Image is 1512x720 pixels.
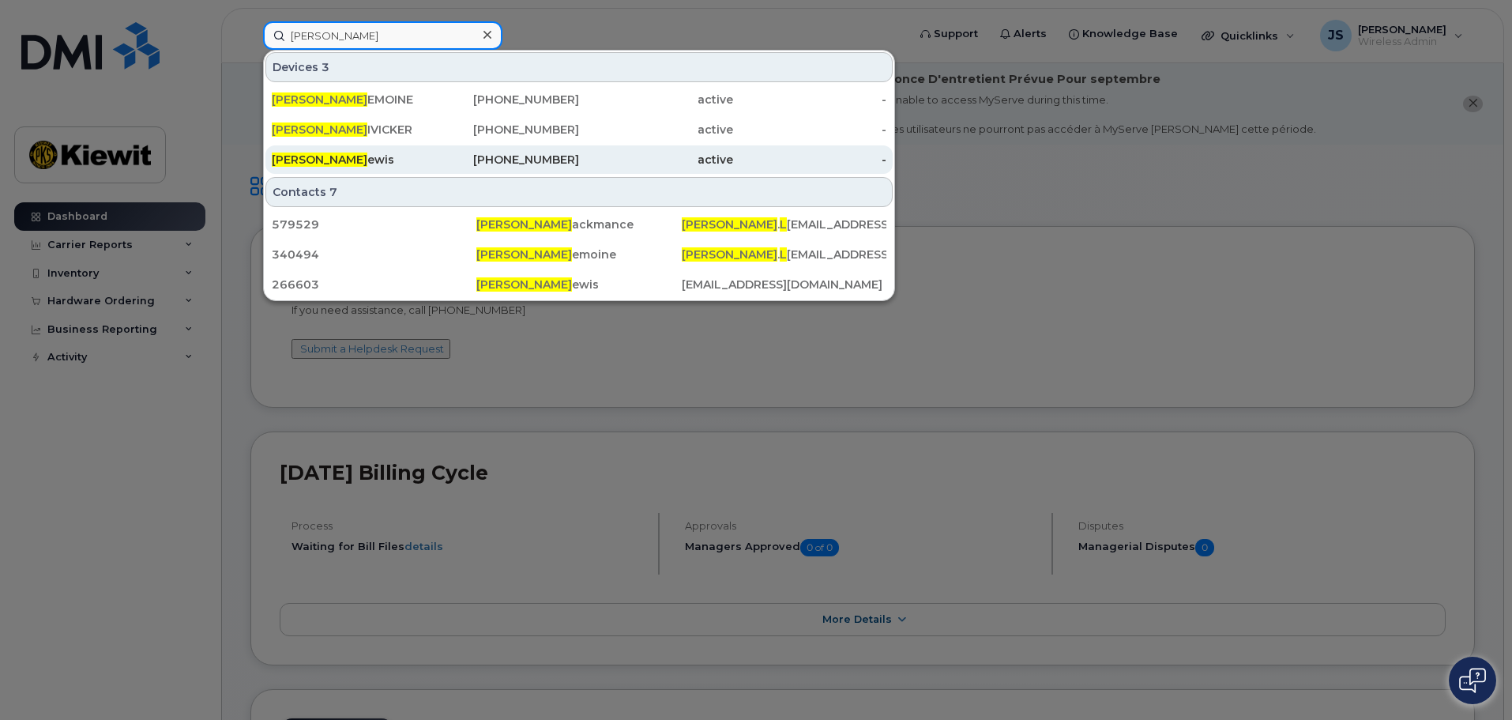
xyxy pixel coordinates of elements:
[265,145,893,174] a: [PERSON_NAME]ewis[PHONE_NUMBER]active-
[476,277,572,292] span: [PERSON_NAME]
[733,122,887,138] div: -
[579,122,733,138] div: active
[682,247,886,262] div: . [EMAIL_ADDRESS][PERSON_NAME][DOMAIN_NAME]
[265,85,893,114] a: [PERSON_NAME]EMOINE[PHONE_NUMBER]active-
[682,217,886,232] div: . [EMAIL_ADDRESS][PERSON_NAME][DOMAIN_NAME]
[733,92,887,107] div: -
[476,277,681,292] div: ewis
[322,59,329,75] span: 3
[265,115,893,144] a: [PERSON_NAME]IVICKER[PHONE_NUMBER]active-
[265,52,893,82] div: Devices
[476,217,572,232] span: [PERSON_NAME]
[272,123,367,137] span: [PERSON_NAME]
[426,122,580,138] div: [PHONE_NUMBER]
[579,92,733,107] div: active
[476,247,681,262] div: emoine
[476,217,681,232] div: ackmance
[426,152,580,168] div: [PHONE_NUMBER]
[733,152,887,168] div: -
[780,247,787,262] span: L
[272,152,426,168] div: ewis
[1459,668,1486,693] img: Open chat
[682,217,777,232] span: [PERSON_NAME]
[272,92,426,107] div: EMOINE
[579,152,733,168] div: active
[265,210,893,239] a: 579529[PERSON_NAME]ackmance[PERSON_NAME].L[EMAIL_ADDRESS][PERSON_NAME][DOMAIN_NAME]
[682,277,886,292] div: [EMAIL_ADDRESS][DOMAIN_NAME]
[272,277,476,292] div: 266603
[272,217,476,232] div: 579529
[426,92,580,107] div: [PHONE_NUMBER]
[265,177,893,207] div: Contacts
[780,217,787,232] span: L
[265,240,893,269] a: 340494[PERSON_NAME]emoine[PERSON_NAME].L[EMAIL_ADDRESS][PERSON_NAME][DOMAIN_NAME]
[272,153,367,167] span: [PERSON_NAME]
[682,247,777,262] span: [PERSON_NAME]
[272,247,476,262] div: 340494
[272,92,367,107] span: [PERSON_NAME]
[329,184,337,200] span: 7
[265,270,893,299] a: 266603[PERSON_NAME]ewis[EMAIL_ADDRESS][DOMAIN_NAME]
[272,122,426,138] div: IVICKER
[476,247,572,262] span: [PERSON_NAME]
